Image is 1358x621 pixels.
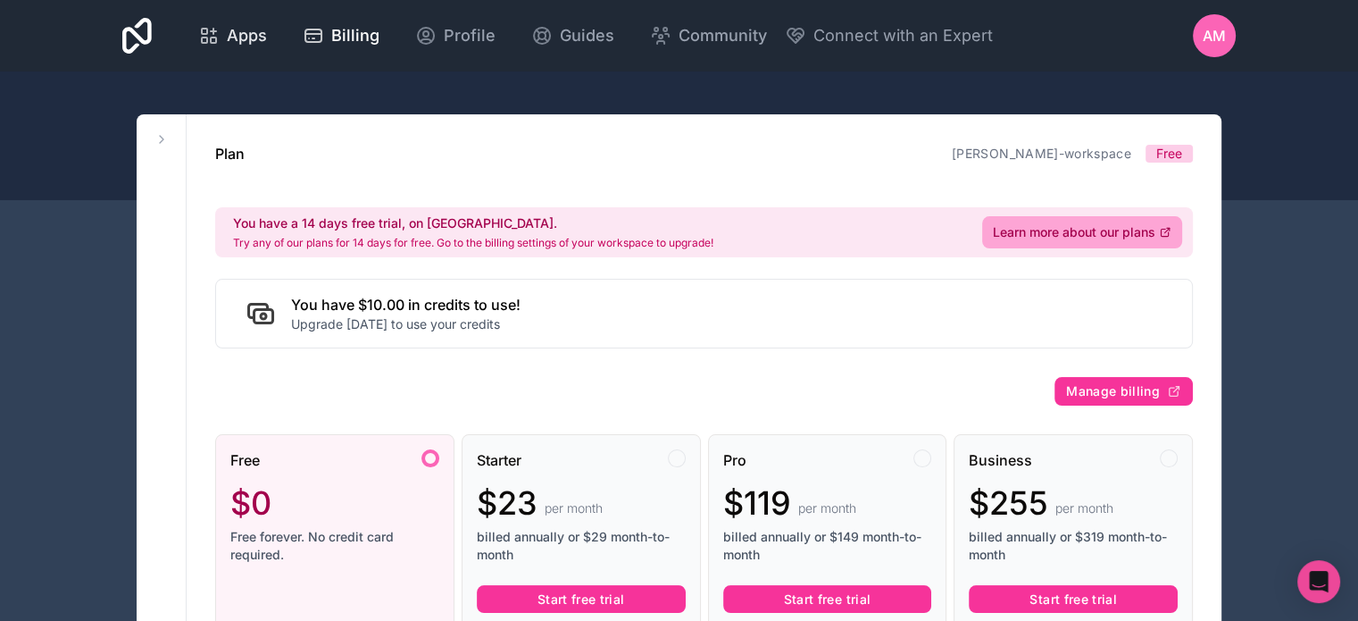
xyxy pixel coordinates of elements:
[679,23,767,48] span: Community
[636,16,781,55] a: Community
[723,585,932,614] button: Start free trial
[993,223,1155,241] span: Learn more about our plans
[785,23,993,48] button: Connect with an Expert
[477,485,537,521] span: $23
[723,485,791,521] span: $119
[291,315,521,333] p: Upgrade [DATE] to use your credits
[1297,560,1340,603] div: Open Intercom Messenger
[230,449,260,471] span: Free
[477,528,686,564] span: billed annually or $29 month-to-month
[215,143,245,164] h1: Plan
[184,16,281,55] a: Apps
[1066,383,1160,399] span: Manage billing
[982,216,1182,248] a: Learn more about our plans
[233,236,713,250] p: Try any of our plans for 14 days for free. Go to the billing settings of your workspace to upgrade!
[813,23,993,48] span: Connect with an Expert
[1203,25,1226,46] span: AM
[288,16,394,55] a: Billing
[477,585,686,614] button: Start free trial
[723,528,932,564] span: billed annually or $149 month-to-month
[545,499,603,517] span: per month
[517,16,629,55] a: Guides
[969,585,1178,614] button: Start free trial
[969,528,1178,564] span: billed annually or $319 month-to-month
[230,528,439,564] span: Free forever. No credit card required.
[291,294,521,315] h2: You have $10.00 in credits to use!
[331,23,379,48] span: Billing
[230,485,271,521] span: $0
[1156,145,1182,163] span: Free
[1055,499,1113,517] span: per month
[969,449,1032,471] span: Business
[1054,377,1193,406] button: Manage billing
[477,449,521,471] span: Starter
[233,214,713,232] h2: You have a 14 days free trial, on [GEOGRAPHIC_DATA].
[401,16,510,55] a: Profile
[560,23,614,48] span: Guides
[444,23,496,48] span: Profile
[723,449,746,471] span: Pro
[227,23,267,48] span: Apps
[952,146,1131,161] a: [PERSON_NAME]-workspace
[798,499,856,517] span: per month
[969,485,1048,521] span: $255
